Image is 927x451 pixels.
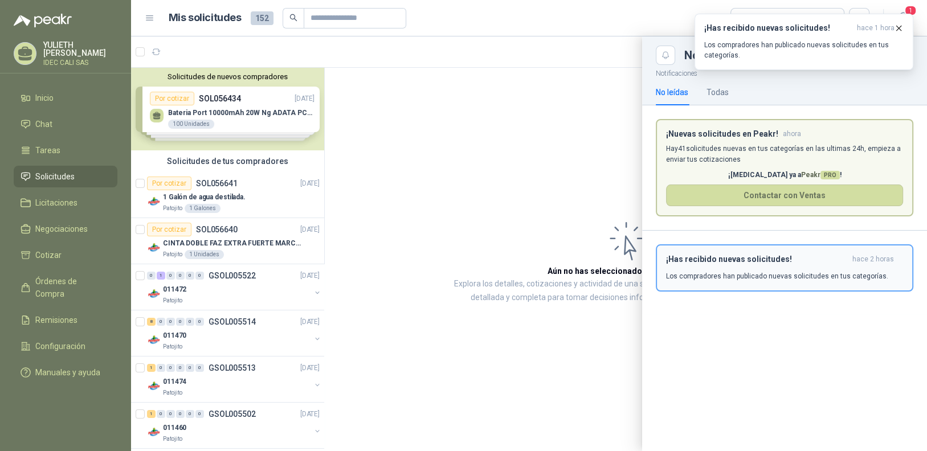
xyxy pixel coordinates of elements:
a: Negociaciones [14,218,117,240]
button: ¡Has recibido nuevas solicitudes!hace 2 horas Los compradores han publicado nuevas solicitudes en... [656,244,913,292]
span: search [289,14,297,22]
span: Órdenes de Compra [35,275,107,300]
button: Contactar con Ventas [666,184,903,206]
h1: Mis solicitudes [169,10,242,26]
span: Tareas [35,144,60,157]
p: Hay 41 solicitudes nuevas en tus categorías en las ultimas 24h, empieza a enviar tus cotizaciones [666,143,903,165]
img: Logo peakr [14,14,72,27]
div: No leídas [656,86,688,99]
button: Close [656,46,675,65]
a: Inicio [14,87,117,109]
button: ¡Has recibido nuevas solicitudes!hace 1 hora Los compradores han publicado nuevas solicitudes en ... [695,14,913,70]
a: Tareas [14,140,117,161]
h3: ¡Has recibido nuevas solicitudes! [666,255,848,264]
span: Licitaciones [35,196,77,209]
span: Negociaciones [35,223,88,235]
h3: ¡Has recibido nuevas solicitudes! [704,23,852,33]
p: Los compradores han publicado nuevas solicitudes en tus categorías. [666,271,888,281]
p: YULIETH [PERSON_NAME] [43,41,117,57]
span: 1 [904,5,917,16]
span: hace 1 hora [857,23,895,33]
span: PRO [820,171,840,179]
span: Peakr [801,171,840,179]
span: Cotizar [35,249,62,261]
span: Manuales y ayuda [35,366,100,379]
div: Todas [707,86,729,99]
a: Licitaciones [14,192,117,214]
span: Configuración [35,340,85,352]
p: IDEC CALI SAS [43,59,117,66]
div: Notificaciones [684,50,913,61]
a: Cotizar [14,244,117,266]
a: Manuales y ayuda [14,362,117,383]
p: Notificaciones [642,65,927,79]
button: 1 [893,8,913,28]
span: Remisiones [35,314,77,326]
p: Los compradores han publicado nuevas solicitudes en tus categorías. [704,40,904,60]
span: 152 [251,11,273,25]
a: Configuración [14,335,117,357]
a: Solicitudes [14,166,117,187]
span: hace 2 horas [852,255,894,264]
a: Chat [14,113,117,135]
span: Chat [35,118,52,130]
span: Solicitudes [35,170,75,183]
span: ahora [783,129,801,139]
span: Inicio [35,92,54,104]
a: Órdenes de Compra [14,270,117,305]
a: Remisiones [14,309,117,331]
h3: ¡Nuevas solicitudes en Peakr! [666,129,778,139]
p: ¡[MEDICAL_DATA] ya a ! [666,170,903,181]
div: Todas [738,12,762,24]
